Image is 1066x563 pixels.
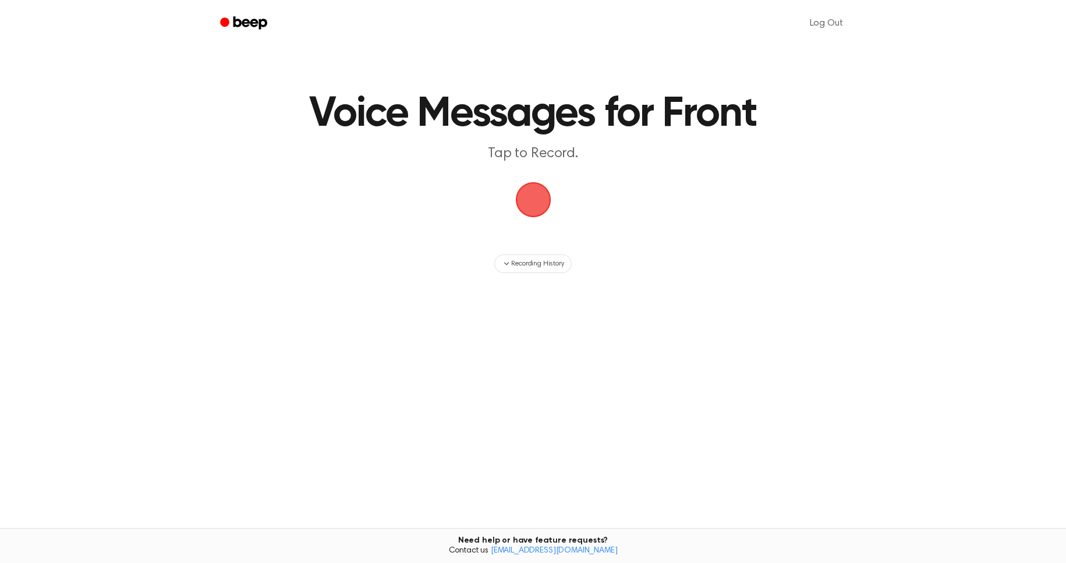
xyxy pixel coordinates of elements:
h1: Voice Messages for Front [235,93,831,135]
p: Tap to Record. [310,144,757,164]
a: Log Out [798,9,855,37]
span: Recording History [511,259,564,269]
span: Contact us [7,546,1059,557]
a: Beep [212,12,278,35]
img: Beep Logo [516,182,551,217]
button: Recording History [494,254,571,273]
a: [EMAIL_ADDRESS][DOMAIN_NAME] [491,547,618,555]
